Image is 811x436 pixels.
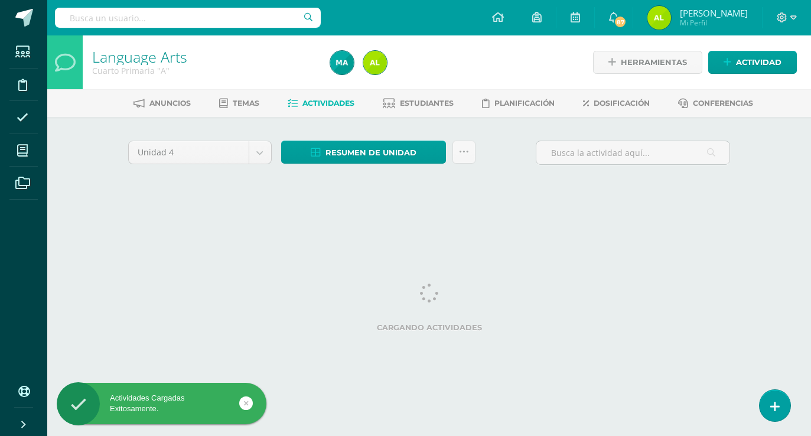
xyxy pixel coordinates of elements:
input: Busca un usuario... [55,8,321,28]
a: Resumen de unidad [281,141,446,164]
a: Planificación [482,94,555,113]
a: Actividad [708,51,797,74]
span: Conferencias [693,99,753,108]
div: Cuarto Primaria 'A' [92,65,316,76]
span: Resumen de unidad [325,142,416,164]
img: 0ff697a5778ac9fcd5328353e113c3de.png [647,6,671,30]
a: Conferencias [678,94,753,113]
span: Anuncios [149,99,191,108]
label: Cargando actividades [128,323,731,332]
span: Herramientas [621,51,687,73]
span: Planificación [494,99,555,108]
span: Estudiantes [400,99,454,108]
span: Actividades [302,99,354,108]
a: Estudiantes [383,94,454,113]
img: 0ff697a5778ac9fcd5328353e113c3de.png [363,51,387,74]
a: Temas [219,94,259,113]
span: Unidad 4 [138,141,240,164]
a: Actividades [288,94,354,113]
h1: Language Arts [92,48,316,65]
span: [PERSON_NAME] [680,7,748,19]
a: Anuncios [133,94,191,113]
a: Herramientas [593,51,702,74]
img: 35c103483f50a0d8d9909155e3ecc53e.png [330,51,354,74]
a: Unidad 4 [129,141,271,164]
span: Mi Perfil [680,18,748,28]
span: Dosificación [594,99,650,108]
a: Language Arts [92,47,187,67]
span: 87 [614,15,627,28]
span: Actividad [736,51,781,73]
input: Busca la actividad aquí... [536,141,729,164]
span: Temas [233,99,259,108]
a: Dosificación [583,94,650,113]
div: Actividades Cargadas Exitosamente. [57,393,266,414]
